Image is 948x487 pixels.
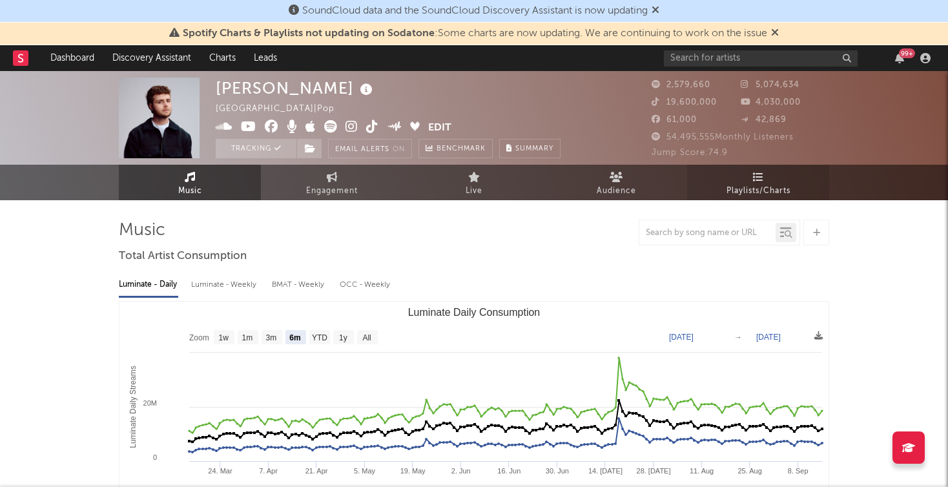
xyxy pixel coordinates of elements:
text: Luminate Daily Consumption [408,307,541,318]
button: Edit [428,120,451,136]
text: 1y [339,333,347,342]
span: Spotify Charts & Playlists not updating on Sodatone [183,28,435,39]
a: Charts [200,45,245,71]
text: 24. Mar [208,467,232,475]
span: Live [466,183,482,199]
text: 25. Aug [737,467,761,475]
span: Total Artist Consumption [119,249,247,264]
text: [DATE] [756,333,781,342]
text: YTD [312,333,327,342]
text: 16. Jun [497,467,520,475]
span: Engagement [306,183,358,199]
text: 30. Jun [546,467,569,475]
div: OCC - Weekly [340,274,391,296]
em: On [393,146,405,153]
div: Luminate - Daily [119,274,178,296]
a: Music [119,165,261,200]
span: Summary [515,145,553,152]
input: Search for artists [664,50,858,67]
button: Tracking [216,139,296,158]
text: 7. Apr [259,467,278,475]
text: 6m [289,333,300,342]
text: → [734,333,742,342]
div: Luminate - Weekly [191,274,259,296]
text: 0 [153,453,157,461]
text: 3m [266,333,277,342]
text: 5. May [354,467,376,475]
div: BMAT - Weekly [272,274,327,296]
button: Summary [499,139,561,158]
button: Email AlertsOn [328,139,412,158]
text: 1w [219,333,229,342]
span: Jump Score: 74.9 [652,149,728,157]
text: 28. [DATE] [637,467,671,475]
span: 42,869 [741,116,787,124]
div: [PERSON_NAME] [216,78,376,99]
button: 99+ [895,53,904,63]
a: Dashboard [41,45,103,71]
text: 2. Jun [451,467,471,475]
text: 1m [242,333,253,342]
span: Benchmark [437,141,486,157]
text: Luminate Daily Streams [129,366,138,448]
text: Zoom [189,333,209,342]
span: 19,600,000 [652,98,717,107]
span: 2,579,660 [652,81,710,89]
span: 61,000 [652,116,697,124]
span: 54,495,555 Monthly Listeners [652,133,794,141]
span: Dismiss [771,28,779,39]
a: Engagement [261,165,403,200]
input: Search by song name or URL [639,228,776,238]
text: 20M [143,399,157,407]
span: 4,030,000 [741,98,801,107]
a: Discovery Assistant [103,45,200,71]
text: 19. May [400,467,426,475]
a: Benchmark [418,139,493,158]
div: [GEOGRAPHIC_DATA] | Pop [216,101,349,117]
text: [DATE] [669,333,694,342]
span: : Some charts are now updating. We are continuing to work on the issue [183,28,767,39]
span: Audience [597,183,636,199]
span: SoundCloud data and the SoundCloud Discovery Assistant is now updating [302,6,648,16]
text: 8. Sep [788,467,809,475]
text: 14. [DATE] [588,467,623,475]
span: Playlists/Charts [726,183,790,199]
span: Music [178,183,202,199]
a: Playlists/Charts [687,165,829,200]
a: Live [403,165,545,200]
span: Dismiss [652,6,659,16]
div: 99 + [899,48,915,58]
a: Audience [545,165,687,200]
span: 5,074,634 [741,81,799,89]
text: 21. Apr [305,467,328,475]
text: 11. Aug [690,467,714,475]
text: All [362,333,371,342]
a: Leads [245,45,286,71]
